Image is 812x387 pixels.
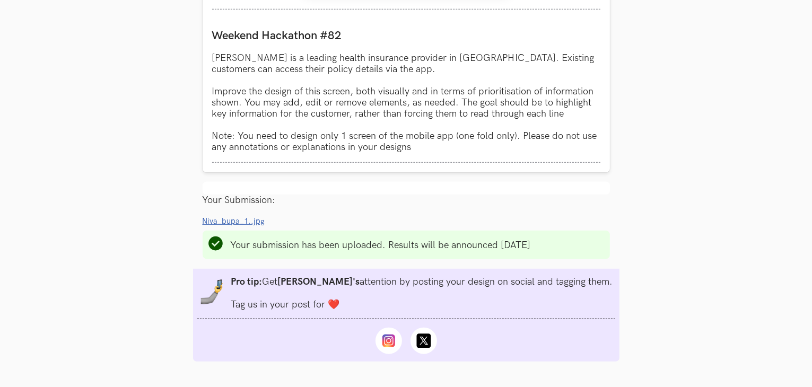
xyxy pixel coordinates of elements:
p: [PERSON_NAME] is a leading health insurance provider in [GEOGRAPHIC_DATA]. Existing customers can... [212,52,600,153]
span: Niva_bupa_1..jpg [203,217,265,226]
strong: Pro tip: [231,276,263,287]
li: Your submission has been uploaded. Results will be announced [DATE] [231,240,531,251]
img: mobile-in-hand.png [199,279,225,305]
li: Get attention by posting your design on social and tagging them. Tag us in your post for ❤️ [231,276,613,310]
a: Niva_bupa_1..jpg [203,215,272,226]
div: Your Submission: [203,195,610,206]
strong: [PERSON_NAME]'s [278,276,360,287]
label: Weekend Hackathon #82 [212,29,600,43]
